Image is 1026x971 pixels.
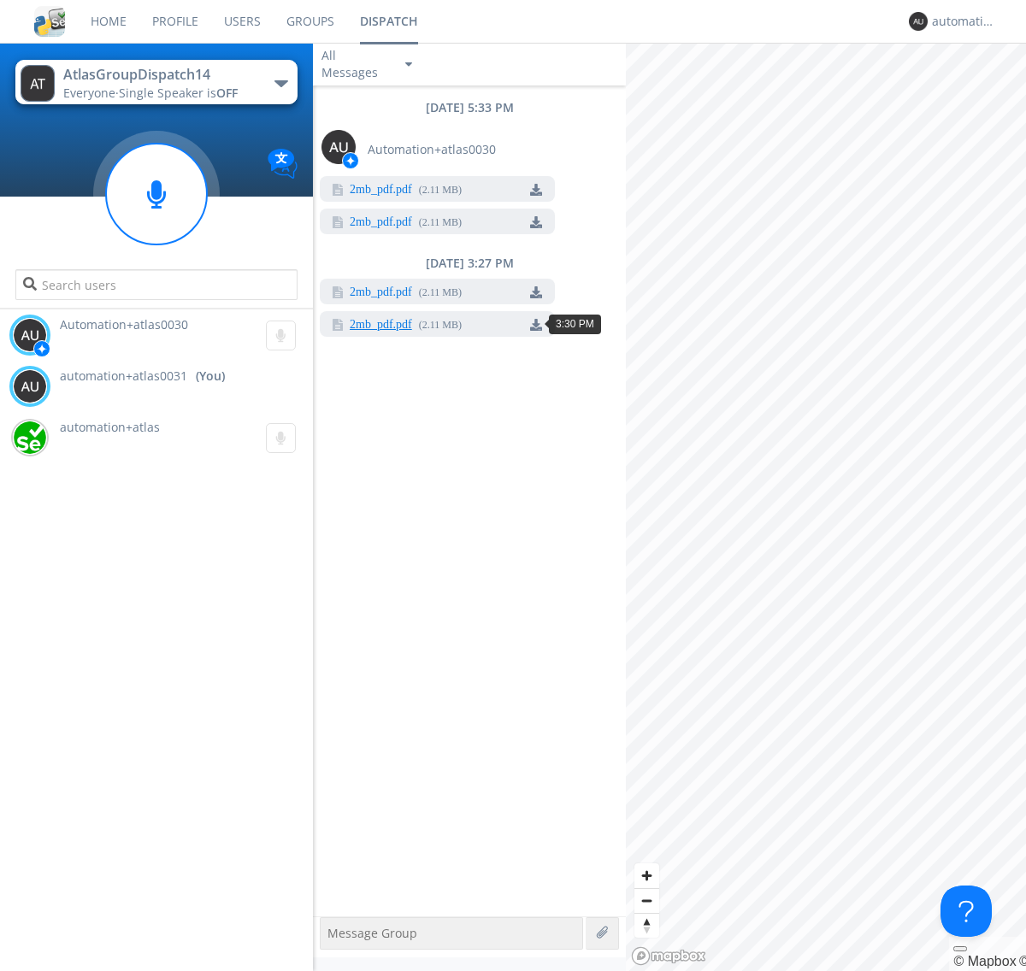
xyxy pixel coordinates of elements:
[530,216,542,228] img: download media button
[556,318,594,330] span: 3:30 PM
[63,65,256,85] div: AtlasGroupDispatch14
[313,255,626,272] div: [DATE] 3:27 PM
[13,421,47,455] img: d2d01cd9b4174d08988066c6d424eccd
[216,85,238,101] span: OFF
[419,215,462,230] div: ( 2.11 MB )
[419,318,462,332] div: ( 2.11 MB )
[932,13,996,30] div: automation+atlas0031
[321,130,356,164] img: 373638.png
[940,886,992,937] iframe: Toggle Customer Support
[331,286,343,298] img: file icon
[953,946,967,951] button: Toggle attribution
[350,184,412,197] a: 2mb_pdf.pdf
[634,888,659,913] button: Zoom out
[953,954,1016,968] a: Mapbox
[21,65,55,102] img: 373638.png
[331,216,343,228] img: file icon
[15,60,297,104] button: AtlasGroupDispatch14Everyone·Single Speaker isOFF
[63,85,256,102] div: Everyone ·
[60,316,188,332] span: Automation+atlas0030
[634,863,659,888] button: Zoom in
[419,183,462,197] div: ( 2.11 MB )
[530,286,542,298] img: download media button
[634,889,659,913] span: Zoom out
[350,216,412,230] a: 2mb_pdf.pdf
[350,319,412,332] a: 2mb_pdf.pdf
[13,369,47,403] img: 373638.png
[331,319,343,331] img: file icon
[196,368,225,385] div: (You)
[631,946,706,966] a: Mapbox logo
[530,319,542,331] img: download media button
[634,913,659,938] button: Reset bearing to north
[15,269,297,300] input: Search users
[119,85,238,101] span: Single Speaker is
[321,47,390,81] div: All Messages
[313,99,626,116] div: [DATE] 5:33 PM
[13,318,47,352] img: 373638.png
[331,184,343,196] img: file icon
[909,12,928,31] img: 373638.png
[350,286,412,300] a: 2mb_pdf.pdf
[34,6,65,37] img: cddb5a64eb264b2086981ab96f4c1ba7
[60,368,187,385] span: automation+atlas0031
[419,285,462,300] div: ( 2.11 MB )
[368,141,496,158] span: Automation+atlas0030
[634,914,659,938] span: Reset bearing to north
[268,149,298,179] img: Translation enabled
[530,184,542,196] img: download media button
[60,419,160,435] span: automation+atlas
[405,62,412,67] img: caret-down-sm.svg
